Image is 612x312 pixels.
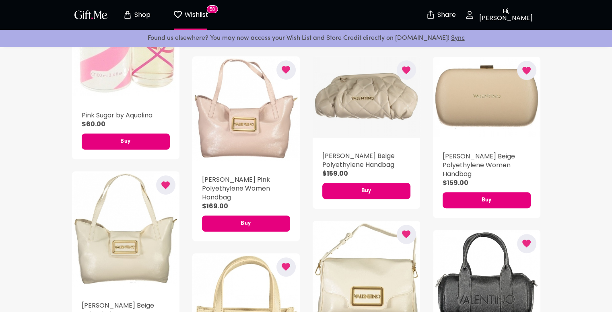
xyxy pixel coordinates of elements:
h5: [PERSON_NAME] Beige Polyethylene Women Handbag [443,152,531,179]
p: Found us elsewhere? You may now access your Wish List and Store Credit directly on [DOMAIN_NAME]! [6,33,606,43]
p: Shop [132,12,150,18]
h5: [PERSON_NAME] Pink Polyethylene Women Handbag [202,175,290,202]
p: Wishlist [183,10,208,20]
button: Share [427,1,455,29]
p: $169.00 [202,202,290,211]
span: Buy [202,219,290,228]
p: $159.00 [322,169,410,178]
button: Store page [115,2,159,28]
span: Buy [443,196,531,205]
h5: [PERSON_NAME] Beige Polyethylene Handbag [322,152,410,169]
button: GiftMe Logo [72,10,110,20]
p: Share [435,12,456,18]
span: Buy [82,137,170,146]
div: Mario Valentino Beige Polyethylene Women Handbag [433,57,540,138]
h5: Pink Sugar by Aquolina [82,111,170,120]
button: Wishlist page [169,2,213,28]
p: Hi, [PERSON_NAME] [474,8,536,22]
img: GiftMe Logo [73,9,109,21]
span: 58 [207,5,218,13]
div: Mario Valentino Pink Polyethylene Women Handbag [192,56,300,162]
button: Buy [322,183,410,199]
button: Buy [202,216,290,232]
div: Mario Valentino Beige Polyethylene Handbag [313,56,420,138]
p: $159.00 [443,179,531,187]
button: Buy [443,192,531,208]
a: Sync [451,35,465,41]
span: Buy [322,187,410,195]
button: Hi, [PERSON_NAME] [460,2,540,28]
img: secure [426,10,435,20]
p: $60.00 [82,120,170,129]
div: Mario Valentino Beige Polyethylene Women Handbag [72,171,179,287]
button: Buy [82,133,170,150]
